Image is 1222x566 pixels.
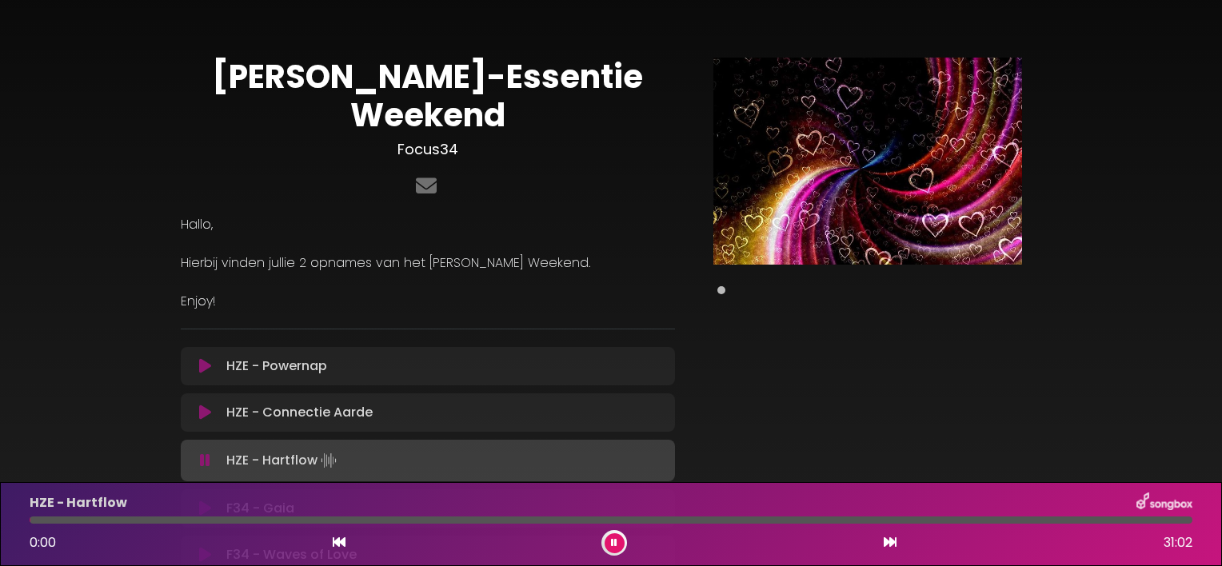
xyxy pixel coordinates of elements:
[30,533,56,552] span: 0:00
[317,449,340,472] img: waveform4.gif
[181,215,675,234] p: Hallo,
[226,449,340,472] p: HZE - Hartflow
[1136,492,1192,513] img: songbox-logo-white.png
[181,58,675,134] h1: [PERSON_NAME]-Essentie Weekend
[226,357,327,376] p: HZE - Powernap
[181,253,675,273] p: Hierbij vinden jullie 2 opnames van het [PERSON_NAME] Weekend.
[1164,533,1192,552] span: 31:02
[181,292,675,311] p: Enjoy!
[713,58,1022,265] img: Main Media
[181,141,675,158] h3: Focus34
[30,493,127,512] p: HZE - Hartflow
[226,403,373,422] p: HZE - Connectie Aarde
